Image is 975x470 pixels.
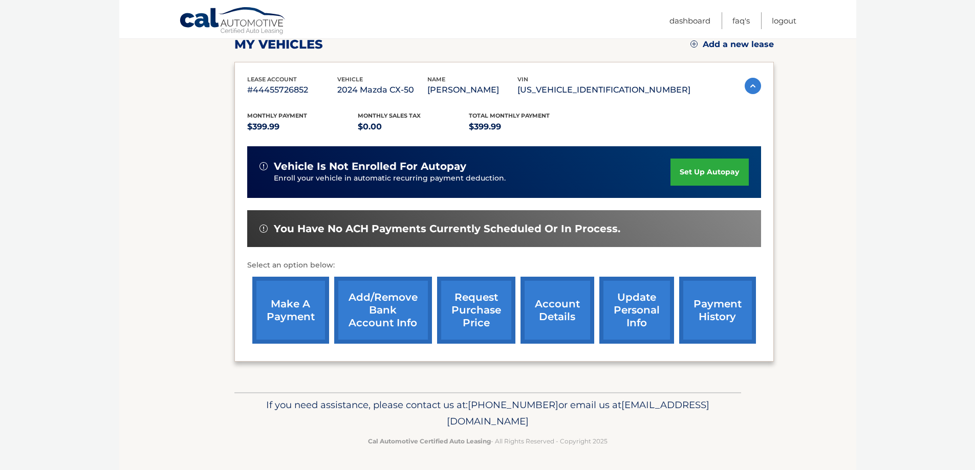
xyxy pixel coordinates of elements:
span: [EMAIL_ADDRESS][DOMAIN_NAME] [447,399,709,427]
span: vehicle [337,76,363,83]
a: set up autopay [670,159,748,186]
img: alert-white.svg [259,225,268,233]
img: accordion-active.svg [745,78,761,94]
p: $0.00 [358,120,469,134]
span: name [427,76,445,83]
img: alert-white.svg [259,162,268,170]
p: $399.99 [469,120,580,134]
p: If you need assistance, please contact us at: or email us at [241,397,734,430]
p: 2024 Mazda CX-50 [337,83,427,97]
span: Monthly sales Tax [358,112,421,119]
a: make a payment [252,277,329,344]
p: [PERSON_NAME] [427,83,517,97]
a: request purchase price [437,277,515,344]
a: Cal Automotive [179,7,287,36]
a: update personal info [599,277,674,344]
p: Select an option below: [247,259,761,272]
p: #44455726852 [247,83,337,97]
img: add.svg [690,40,698,48]
p: $399.99 [247,120,358,134]
span: Total Monthly Payment [469,112,550,119]
p: - All Rights Reserved - Copyright 2025 [241,436,734,446]
a: Add/Remove bank account info [334,277,432,344]
span: vehicle is not enrolled for autopay [274,160,466,173]
span: Monthly Payment [247,112,307,119]
h2: my vehicles [234,37,323,52]
span: [PHONE_NUMBER] [468,399,558,411]
a: Dashboard [669,12,710,29]
a: Add a new lease [690,39,774,50]
a: FAQ's [732,12,750,29]
p: [US_VEHICLE_IDENTIFICATION_NUMBER] [517,83,690,97]
a: Logout [772,12,796,29]
a: account details [521,277,594,344]
a: payment history [679,277,756,344]
span: lease account [247,76,297,83]
span: You have no ACH payments currently scheduled or in process. [274,222,620,235]
strong: Cal Automotive Certified Auto Leasing [368,437,491,445]
p: Enroll your vehicle in automatic recurring payment deduction. [274,173,671,184]
span: vin [517,76,528,83]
